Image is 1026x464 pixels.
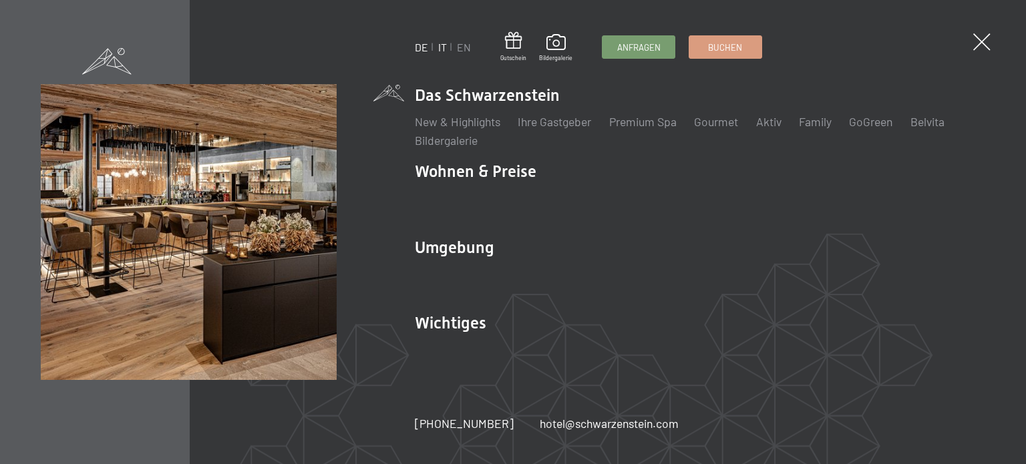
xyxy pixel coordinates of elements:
[708,41,742,53] span: Buchen
[849,114,892,129] a: GoGreen
[799,114,832,129] a: Family
[415,41,428,53] a: DE
[415,415,514,432] a: [PHONE_NUMBER]
[694,114,738,129] a: Gourmet
[689,36,761,58] a: Buchen
[609,114,677,129] a: Premium Spa
[539,54,572,62] span: Bildergalerie
[438,41,447,53] a: IT
[540,415,679,432] a: hotel@schwarzenstein.com
[500,32,526,62] a: Gutschein
[415,114,500,129] a: New & Highlights
[539,34,572,62] a: Bildergalerie
[500,54,526,62] span: Gutschein
[457,41,471,53] a: EN
[756,114,782,129] a: Aktiv
[415,416,514,431] span: [PHONE_NUMBER]
[518,114,591,129] a: Ihre Gastgeber
[617,41,661,53] span: Anfragen
[910,114,945,129] a: Belvita
[415,133,478,148] a: Bildergalerie
[603,36,675,58] a: Anfragen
